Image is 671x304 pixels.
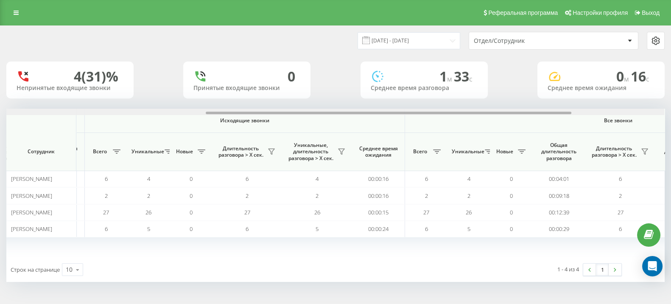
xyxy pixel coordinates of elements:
div: Непринятые входящие звонки [17,84,123,92]
span: Уникальные [131,148,162,155]
span: 27 [423,208,429,216]
div: 1 - 4 из 4 [557,265,579,273]
span: 2 [425,192,428,200]
span: 6 [246,225,249,233]
td: 00:00:16 [352,171,405,187]
a: 1 [596,264,609,276]
span: 2 [105,192,108,200]
div: 0 [288,68,295,84]
span: Настройки профиля [573,9,628,16]
span: 26 [466,208,472,216]
td: 00:12:39 [532,204,585,221]
span: Уникальные [452,148,482,155]
div: Open Intercom Messenger [642,256,663,276]
span: 6 [619,225,622,233]
span: 0 [616,67,631,85]
span: 0 [190,225,193,233]
div: Отдел/Сотрудник [474,37,575,45]
span: Реферальная программа [488,9,558,16]
span: 27 [244,208,250,216]
span: 6 [105,225,108,233]
div: 10 [66,265,73,274]
span: 33 [454,67,472,85]
span: 5 [467,225,470,233]
span: [PERSON_NAME] [11,225,52,233]
span: 26 [145,208,151,216]
div: Принятые входящие звонки [193,84,300,92]
span: 0 [190,208,193,216]
span: 27 [618,208,623,216]
span: Сотрудник [14,148,69,155]
td: 00:00:29 [532,221,585,237]
span: Общая длительность разговора [539,142,579,162]
span: 1 [439,67,454,85]
span: 2 [316,192,319,200]
td: 00:00:16 [352,187,405,204]
span: 6 [105,175,108,183]
span: Строк на странице [11,266,60,273]
div: 4 (31)% [74,68,118,84]
span: 4 [467,175,470,183]
span: Новые [174,148,195,155]
span: 2 [147,192,150,200]
span: 2 [246,192,249,200]
span: 5 [316,225,319,233]
span: 27 [103,208,109,216]
span: м [447,74,454,84]
span: [PERSON_NAME] [11,208,52,216]
span: 0 [510,225,513,233]
div: Среднее время разговора [371,84,478,92]
span: 5 [147,225,150,233]
span: 0 [510,192,513,200]
td: 00:04:01 [532,171,585,187]
div: Среднее время ожидания [548,84,654,92]
span: Уникальные, длительность разговора > Х сек. [286,142,335,162]
span: 6 [425,175,428,183]
span: 0 [190,175,193,183]
span: Длительность разговора > Х сек. [216,145,265,158]
span: 16 [631,67,649,85]
span: c [469,74,472,84]
span: Выход [642,9,660,16]
span: 6 [246,175,249,183]
span: Новые [494,148,515,155]
span: 0 [190,192,193,200]
span: м [624,74,631,84]
span: [PERSON_NAME] [11,175,52,183]
span: 2 [467,192,470,200]
td: 00:00:24 [352,221,405,237]
span: Длительность разговора > Х сек. [590,145,638,158]
span: [PERSON_NAME] [11,192,52,200]
span: 4 [147,175,150,183]
span: 4 [316,175,319,183]
td: 00:00:15 [352,204,405,221]
td: 00:09:18 [532,187,585,204]
span: Среднее время ожидания [358,145,398,158]
span: 6 [619,175,622,183]
span: 26 [314,208,320,216]
span: Всего [409,148,431,155]
span: 0 [510,175,513,183]
span: Исходящие звонки [105,117,385,124]
span: Всего [89,148,110,155]
span: 0 [510,208,513,216]
span: c [646,74,649,84]
span: 2 [619,192,622,200]
span: 6 [425,225,428,233]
